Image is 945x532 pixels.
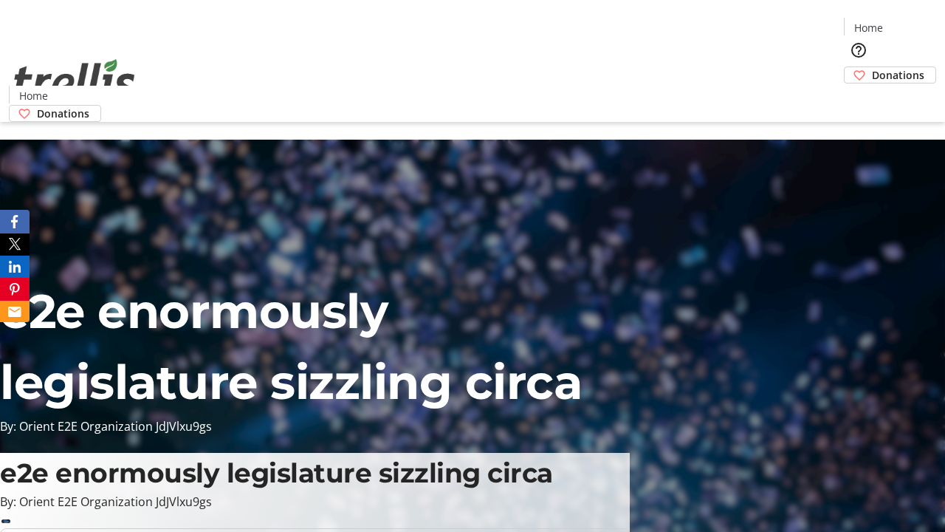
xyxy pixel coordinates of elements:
span: Donations [872,67,924,83]
img: Orient E2E Organization JdJVlxu9gs's Logo [9,43,140,117]
span: Home [854,20,883,35]
a: Home [10,88,57,103]
span: Home [19,88,48,103]
button: Help [844,35,873,65]
span: Donations [37,106,89,121]
a: Home [845,20,892,35]
a: Donations [9,105,101,122]
a: Donations [844,66,936,83]
button: Cart [844,83,873,113]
